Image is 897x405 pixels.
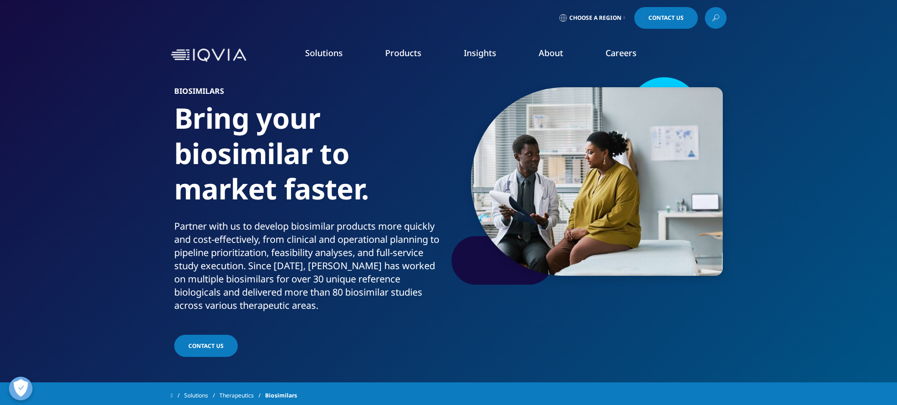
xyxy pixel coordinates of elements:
[174,220,445,318] p: Partner with us to develop biosimilar products more quickly and cost-effectively, from clinical a...
[184,387,219,404] a: Solutions
[648,15,684,21] span: Contact Us
[174,335,238,357] a: Contact Us
[539,47,563,58] a: About
[174,87,445,100] h6: Biosimilars
[188,342,224,350] span: Contact Us
[174,100,445,220] h1: Bring your biosimilar to market faster.
[9,377,32,400] button: 개방형 기본 설정
[471,87,723,276] img: 2698_patient-talking-to-doctor-in-medical-clinic.jpg
[634,7,698,29] a: Contact Us
[171,49,246,62] img: IQVIA Healthcare Information Technology and Pharma Clinical Research Company
[569,14,622,22] span: Choose a Region
[305,47,343,58] a: Solutions
[265,387,297,404] span: Biosimilars
[464,47,496,58] a: Insights
[606,47,637,58] a: Careers
[219,387,265,404] a: Therapeutics
[250,33,727,77] nav: Primary
[385,47,421,58] a: Products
